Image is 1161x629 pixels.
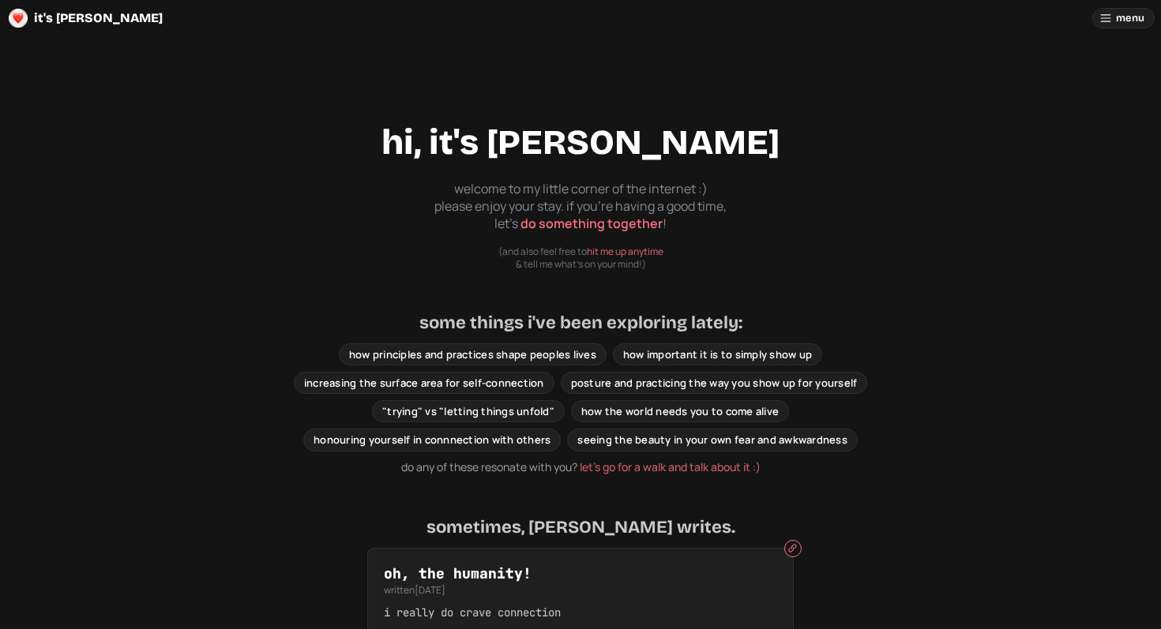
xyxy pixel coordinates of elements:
h2: some things i've been exploring lately: [419,311,742,335]
h2: sometimes, [PERSON_NAME] writes. [426,515,735,540]
span: increasing the surface area for self-connection [304,376,544,390]
a: let's go for a walk and talk about it :) [580,459,761,474]
span: how the world needs you to come alive [581,404,779,418]
time: [DATE] [415,583,445,597]
span: menu [1116,9,1144,28]
p: (and also feel free to & tell me what's on your mind!) [498,245,663,270]
span: it's [PERSON_NAME] [34,12,163,24]
p: do any of these resonate with you? [401,459,761,475]
span: posture and practicing the way you show up for yourself [571,376,858,390]
p: welcome to my little corner of the internet :) please enjoy your stay. if you're having a good ti... [423,180,738,233]
h1: hi, it's [PERSON_NAME] [381,118,780,167]
span: seeing the beauty in your own fear and awkwardness [577,432,847,447]
a: it's [PERSON_NAME] [6,6,171,30]
img: logo-circle-Chuufevo.png [9,9,28,28]
span: "trying" vs "letting things unfold" [382,404,554,418]
a: do something together [520,215,663,232]
span: honouring yourself in connnection with others [314,432,550,447]
button: hit me up anytime [587,245,663,259]
h3: oh, the humanity! [384,564,777,582]
span: how principles and practices shape peoples lives [349,347,596,361]
p: written [384,584,777,597]
p: i really do crave connection [384,605,777,621]
span: how important it is to simply show up [623,347,812,361]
